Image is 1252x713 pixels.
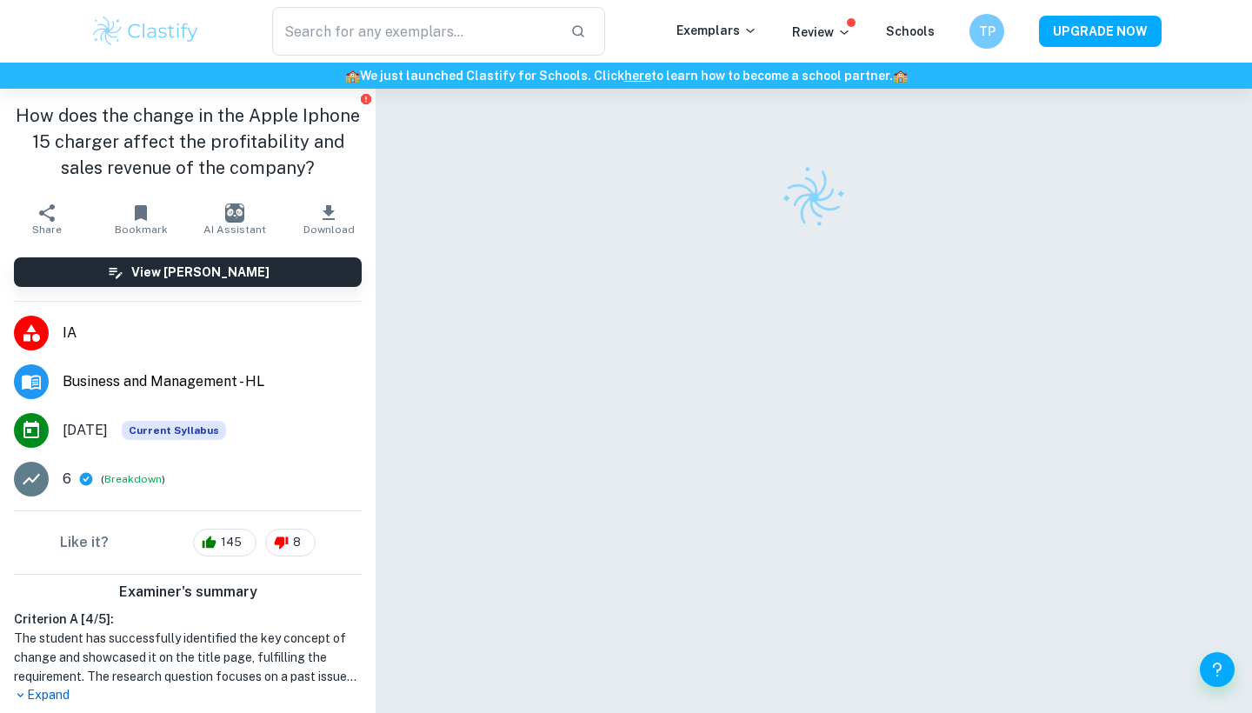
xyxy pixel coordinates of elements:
button: View [PERSON_NAME] [14,257,362,287]
span: Bookmark [115,223,168,236]
img: Clastify logo [771,155,856,240]
span: 🏫 [893,69,908,83]
h6: Examiner's summary [7,582,369,603]
button: Help and Feedback [1200,652,1235,687]
a: here [624,69,651,83]
p: Exemplars [676,21,757,40]
p: 6 [63,469,71,490]
input: Search for any exemplars... [272,7,556,56]
p: Expand [14,686,362,704]
div: This exemplar is based on the current syllabus. Feel free to refer to it for inspiration/ideas wh... [122,421,226,440]
span: ( ) [101,471,165,488]
button: Bookmark [94,195,188,243]
span: Share [32,223,62,236]
span: Download [303,223,355,236]
button: UPGRADE NOW [1039,16,1162,47]
span: 145 [211,534,251,551]
span: AI Assistant [203,223,266,236]
h6: Like it? [60,532,109,553]
span: [DATE] [63,420,108,441]
div: 8 [265,529,316,556]
button: Breakdown [104,471,162,487]
p: Review [792,23,851,42]
a: Schools [886,24,935,38]
span: IA [63,323,362,343]
img: Clastify logo [90,14,201,49]
button: Report issue [359,92,372,105]
button: Download [282,195,376,243]
h1: The student has successfully identified the key concept of change and showcased it on the title p... [14,629,362,686]
button: TP [969,14,1004,49]
span: 🏫 [345,69,360,83]
span: Business and Management - HL [63,371,362,392]
h6: TP [977,22,997,41]
button: AI Assistant [188,195,282,243]
span: 8 [283,534,310,551]
div: 145 [193,529,256,556]
h6: Criterion A [ 4 / 5 ]: [14,610,362,629]
h6: View [PERSON_NAME] [131,263,270,282]
h1: How does the change in the Apple Iphone 15 charger affect the profitability and sales revenue of ... [14,103,362,181]
img: AI Assistant [225,203,244,223]
h6: We just launched Clastify for Schools. Click to learn how to become a school partner. [3,66,1249,85]
span: Current Syllabus [122,421,226,440]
